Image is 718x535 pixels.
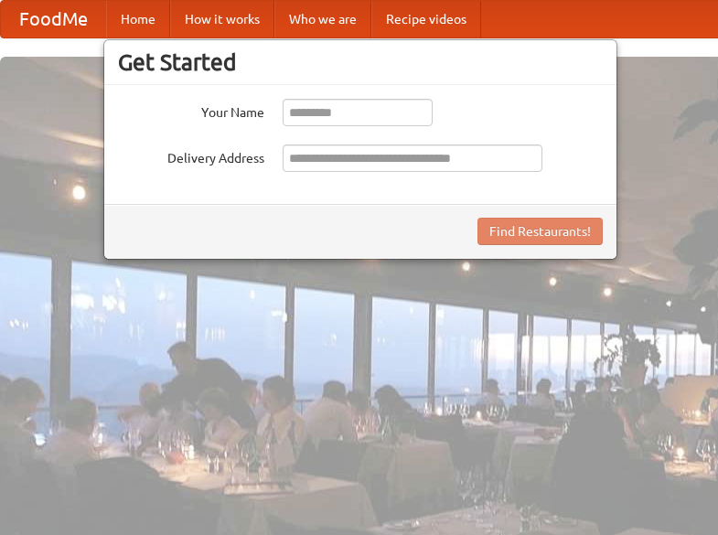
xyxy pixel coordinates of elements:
[118,48,603,76] h3: Get Started
[106,1,170,37] a: Home
[170,1,274,37] a: How it works
[118,99,264,122] label: Your Name
[118,144,264,167] label: Delivery Address
[371,1,481,37] a: Recipe videos
[477,218,603,245] button: Find Restaurants!
[1,1,106,37] a: FoodMe
[274,1,371,37] a: Who we are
